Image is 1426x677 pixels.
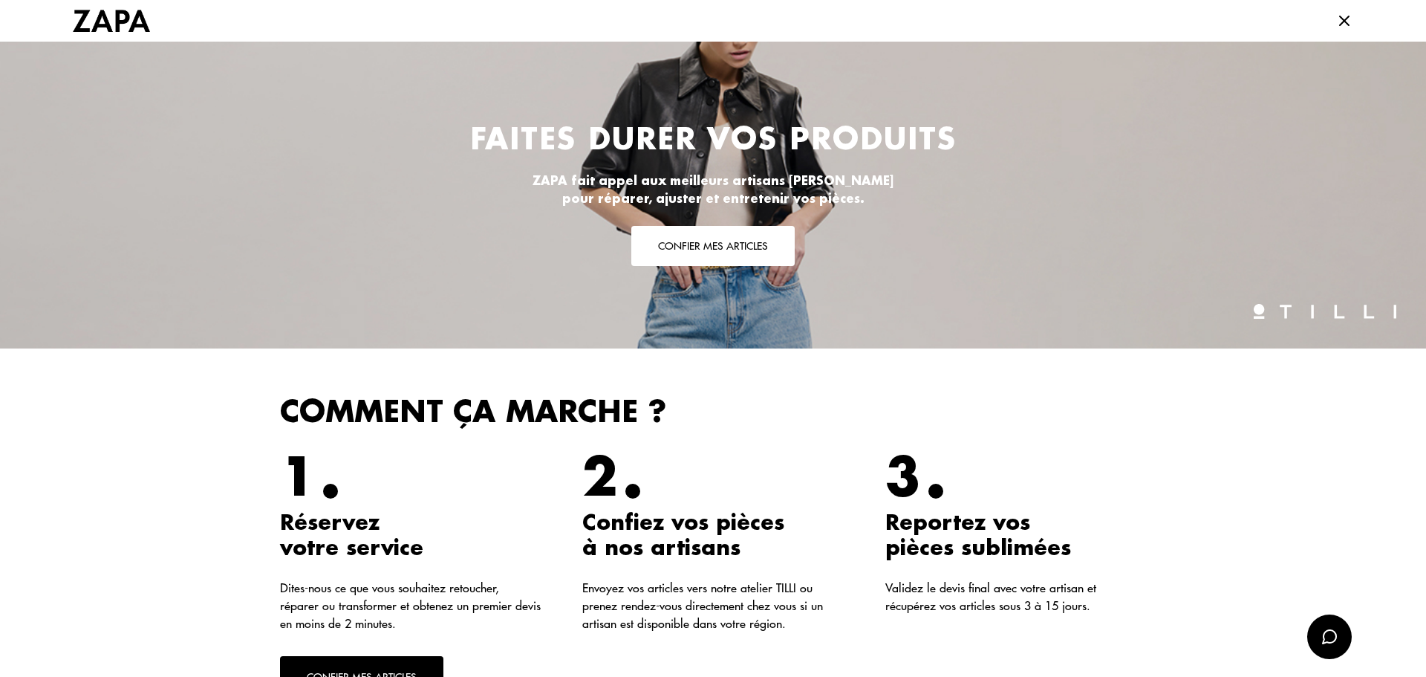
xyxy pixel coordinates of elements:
p: Envoyez vos articles vers notre atelier TILLI ou prenez rendez-vous directement chez vous si un a... [582,579,843,632]
p: 3 [885,453,921,505]
span: votre service [280,538,423,559]
span: pièces sublimées [885,538,1071,559]
span: Reportez vos [885,513,1030,534]
p: ZAPA fait appel aux meilleurs artisans [PERSON_NAME] pour réparer, ajuster et entretenir vos pièces. [533,172,893,208]
span: Confiez vos pièces [582,513,784,534]
p: Validez le devis final avec votre artisan et récupérez vos articles sous 3 à 15 jours. [885,579,1146,615]
p: 1 [280,453,316,505]
h1: Faites durer vos produits [470,125,957,155]
span: à nos artisans [582,538,740,559]
p: 2 [582,453,618,505]
span: Réservez [280,513,380,534]
img: Logo Zapa by Tilli [73,10,150,32]
button: Confier mes articles [631,226,795,266]
p: Dites-nous ce que vous souhaitez retoucher, réparer ou transformer et obtenez un premier devis en... [280,579,541,632]
img: Logo Tilli [1254,304,1396,319]
h2: Comment ça marche ? [280,396,1146,429]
